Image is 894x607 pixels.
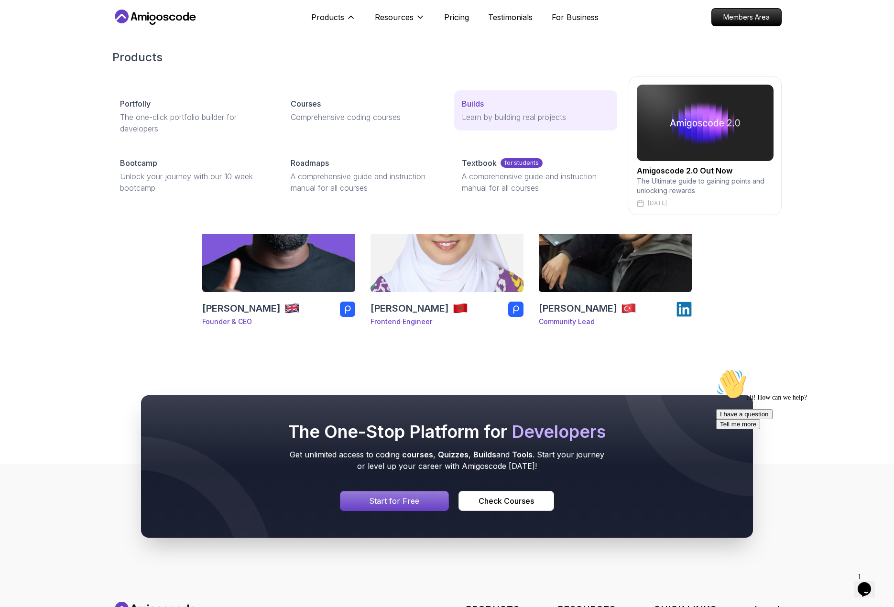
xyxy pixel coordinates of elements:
a: Testimonials [488,11,533,23]
p: A comprehensive guide and instruction manual for all courses [291,171,438,194]
p: Members Area [712,9,781,26]
p: [DATE] [648,199,667,207]
span: Tools [512,450,533,459]
p: Start for Free [369,495,419,507]
span: Hi! How can we help? [4,29,95,36]
button: Tell me more [4,54,48,64]
h3: [PERSON_NAME] [539,302,617,315]
p: Founder & CEO [202,317,300,326]
h3: [PERSON_NAME] [371,302,449,315]
p: The one-click portfolio builder for developers [120,111,268,134]
p: Unlock your journey with our 10 week bootcamp [120,171,268,194]
a: PortfollyThe one-click portfolio builder for developers [112,90,275,142]
a: Pricing [444,11,469,23]
a: Chaimaa Safi_team[PERSON_NAME]team member countryFrontend Engineer [371,139,523,334]
iframe: chat widget [854,569,884,597]
span: Quizzes [438,450,469,459]
img: team member country [453,301,468,316]
a: Nelson Djalo_team[PERSON_NAME]team member countryFounder & CEO [202,139,355,334]
a: Courses page [458,491,554,511]
p: Portfolly [120,98,151,109]
a: For Business [552,11,599,23]
button: Resources [375,11,425,31]
img: team member country [284,301,300,316]
p: Courses [291,98,321,109]
img: amigoscode 2.0 [637,85,774,161]
p: Comprehensive coding courses [291,111,438,123]
a: amigoscode 2.0Amigoscode 2.0 Out NowThe Ultimate guide to gaining points and unlocking rewards[DATE] [629,76,782,215]
p: Get unlimited access to coding , , and . Start your journey or level up your career with Amigosco... [286,449,608,472]
p: The Ultimate guide to gaining points and unlocking rewards [637,176,774,195]
p: Learn by building real projects [462,111,610,123]
a: Ömer Fadil_team[PERSON_NAME]team member countryCommunity Lead [539,139,692,334]
h2: Products [112,50,782,65]
h2: The One-Stop Platform for [286,422,608,441]
a: BuildsLearn by building real projects [454,90,617,130]
a: CoursesComprehensive coding courses [283,90,446,130]
p: Community Lead [539,317,636,326]
a: RoadmapsA comprehensive guide and instruction manual for all courses [283,150,446,201]
a: Signin page [340,491,449,511]
p: Frontend Engineer [371,317,468,326]
p: Builds [462,98,484,109]
a: Textbookfor studentsA comprehensive guide and instruction manual for all courses [454,150,617,201]
iframe: chat widget [712,365,884,564]
span: Developers [512,421,606,442]
p: Textbook [462,157,497,169]
p: A comprehensive guide and instruction manual for all courses [462,171,610,194]
button: Products [311,11,356,31]
div: Check Courses [479,495,534,507]
p: Resources [375,11,414,23]
div: 👋Hi! How can we help?I have a questionTell me more [4,4,176,64]
button: I have a question [4,44,60,54]
p: for students [501,158,543,168]
button: Check Courses [458,491,554,511]
img: team member country [621,301,636,316]
p: Bootcamp [120,157,157,169]
h3: [PERSON_NAME] [202,302,281,315]
a: BootcampUnlock your journey with our 10 week bootcamp [112,150,275,201]
span: Builds [473,450,496,459]
span: courses [402,450,433,459]
h2: Amigoscode 2.0 Out Now [637,165,774,176]
a: Members Area [711,8,782,26]
img: :wave: [4,4,34,34]
p: Roadmaps [291,157,329,169]
p: Products [311,11,344,23]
